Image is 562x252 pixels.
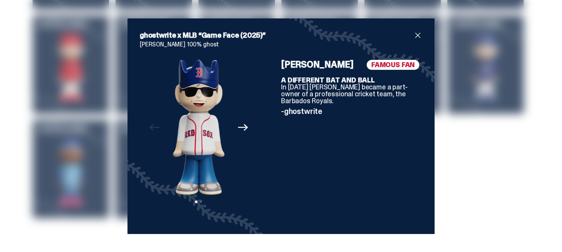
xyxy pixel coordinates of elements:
button: View slide 2 [200,201,202,203]
span: FAMOUS FAN [367,60,419,70]
p: In [DATE] [PERSON_NAME] became a part-owner of a professional cricket team, the Barbados Royals. [281,77,422,104]
p: [PERSON_NAME] 100% ghost [140,41,422,48]
button: View slide 1 [195,201,197,203]
h4: [PERSON_NAME] [281,60,422,69]
h2: ghostwrite x MLB “Game Face (2025)” [140,31,413,40]
button: close [413,31,422,40]
button: Next [235,119,251,136]
b: A DIFFERENT BAT AND BALL [281,76,375,85]
p: -ghostwrite [281,107,422,115]
img: Property%201=Mark%20Wahlberg,%20Property%202=true,%20Angle=Front.png [173,60,225,195]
